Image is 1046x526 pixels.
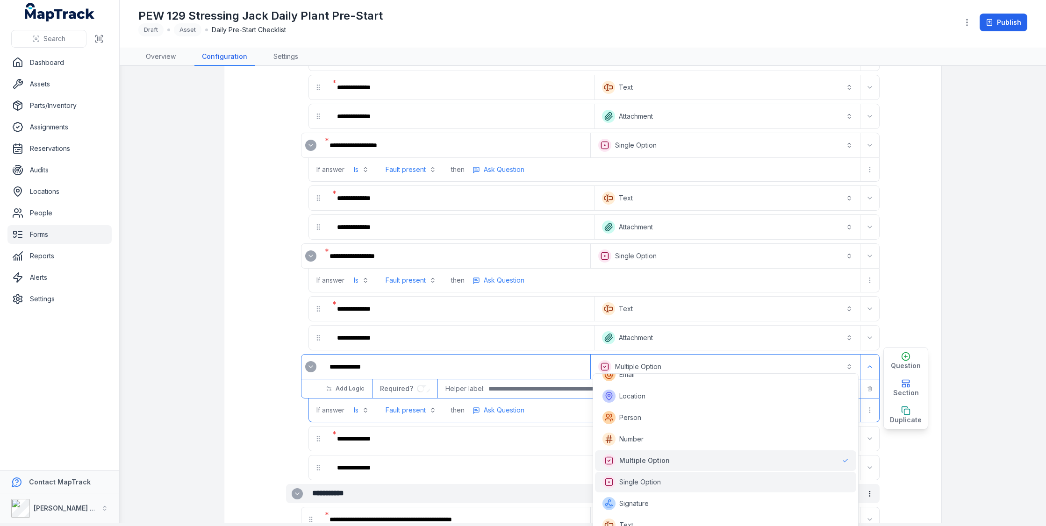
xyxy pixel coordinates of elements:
[884,402,928,429] button: Duplicate
[336,385,364,392] span: Add Logic
[893,388,919,398] span: Section
[619,370,635,379] span: Email
[884,375,928,402] button: Section
[884,348,928,375] button: Question
[619,456,670,465] span: Multiple Option
[890,415,922,425] span: Duplicate
[380,384,417,392] span: Required?
[619,434,644,444] span: Number
[445,384,485,393] span: Helper label:
[593,356,858,377] button: Multiple Option
[619,391,645,401] span: Location
[891,361,921,370] span: Question
[417,385,430,392] input: :rd8:-form-item-label
[619,477,661,487] span: Single Option
[619,499,649,508] span: Signature
[619,413,641,422] span: Person
[320,381,370,397] button: Add Logic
